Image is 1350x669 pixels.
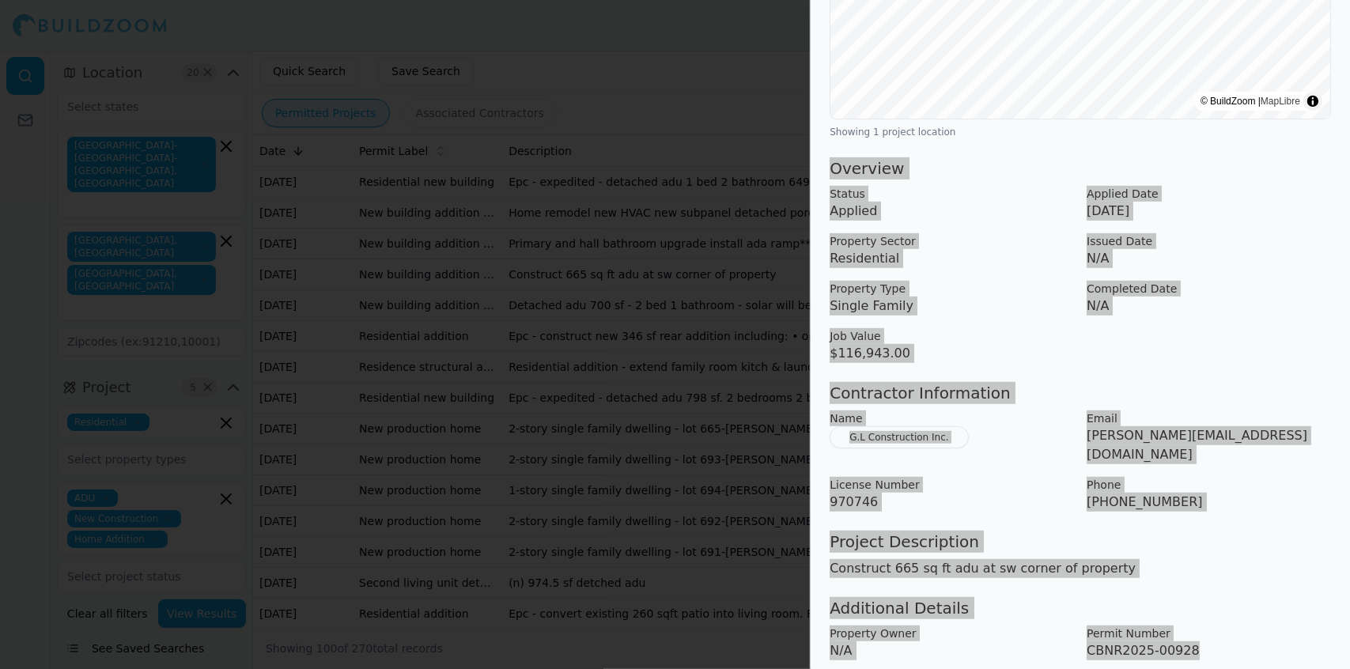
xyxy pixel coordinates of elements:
[830,626,1074,641] p: Property Owner
[830,426,968,448] button: G.L Construction Inc.
[830,559,1331,578] p: Construct 665 sq ft adu at sw corner of property
[830,126,1331,138] div: Showing 1 project location
[830,157,1331,180] h3: Overview
[830,281,1074,297] p: Property Type
[830,382,1331,404] h3: Contractor Information
[1087,626,1331,641] p: Permit Number
[1201,93,1300,109] div: © BuildZoom |
[830,493,1074,512] p: 970746
[1303,92,1322,111] summary: Toggle attribution
[830,186,1074,202] p: Status
[1087,477,1331,493] p: Phone
[830,477,1074,493] p: License Number
[1261,96,1300,107] a: MapLibre
[830,328,1074,344] p: Job Value
[830,641,1074,660] p: N/A
[1087,186,1331,202] p: Applied Date
[830,410,1074,426] p: Name
[1087,493,1331,512] p: [PHONE_NUMBER]
[1087,281,1331,297] p: Completed Date
[1087,297,1331,316] p: N/A
[1087,202,1331,221] p: [DATE]
[830,344,1074,363] p: $116,943.00
[1087,233,1331,249] p: Issued Date
[830,597,1331,619] h3: Additional Details
[830,249,1074,268] p: Residential
[830,233,1074,249] p: Property Sector
[1087,426,1331,464] p: [PERSON_NAME][EMAIL_ADDRESS][DOMAIN_NAME]
[830,202,1074,221] p: Applied
[1087,641,1331,660] p: CBNR2025-00928
[1087,410,1331,426] p: Email
[1087,249,1331,268] p: N/A
[830,531,1331,553] h3: Project Description
[830,297,1074,316] p: Single Family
